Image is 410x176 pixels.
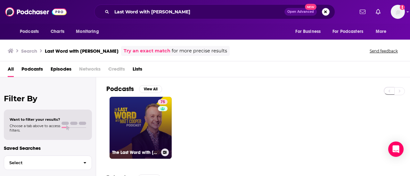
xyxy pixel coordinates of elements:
a: Charts [46,26,68,38]
a: 75The Last Word with [PERSON_NAME] [110,97,172,159]
a: PodcastsView All [106,85,162,93]
a: Lists [133,64,142,77]
span: 75 [160,99,165,105]
span: Logged in as AtriaBooks [391,5,405,19]
span: Networks [79,64,101,77]
a: 75 [158,99,168,104]
span: More [376,27,387,36]
span: Select [4,161,78,165]
button: Open AdvancedNew [284,8,317,16]
h3: The Last Word with [PERSON_NAME] [112,150,159,155]
button: open menu [328,26,373,38]
svg: Add a profile image [400,5,405,10]
button: Select [4,156,92,170]
h2: Podcasts [106,85,134,93]
img: Podchaser - Follow, Share and Rate Podcasts [5,6,67,18]
span: Want to filter your results? [10,117,60,122]
h2: Filter By [4,94,92,103]
span: Credits [108,64,125,77]
a: Show notifications dropdown [373,6,383,17]
p: Saved Searches [4,145,92,151]
a: All [8,64,14,77]
input: Search podcasts, credits, & more... [112,7,284,17]
button: open menu [371,26,395,38]
button: open menu [15,26,47,38]
span: For Podcasters [332,27,363,36]
span: Podcasts [20,27,39,36]
img: User Profile [391,5,405,19]
a: Show notifications dropdown [357,6,368,17]
button: Show profile menu [391,5,405,19]
h3: Last Word with [PERSON_NAME] [45,48,119,54]
span: Choose a tab above to access filters. [10,124,60,133]
button: View All [139,85,162,93]
div: Search podcasts, credits, & more... [94,4,335,19]
button: open menu [291,26,329,38]
span: for more precise results [172,47,227,55]
button: Send feedback [368,48,400,54]
a: Episodes [51,64,71,77]
a: Try an exact match [124,47,170,55]
span: Charts [51,27,64,36]
button: open menu [71,26,107,38]
a: Podcasts [21,64,43,77]
span: Monitoring [76,27,99,36]
span: New [305,4,316,10]
span: Open Advanced [287,10,314,13]
span: For Business [295,27,321,36]
div: Open Intercom Messenger [388,142,404,157]
h3: Search [21,48,37,54]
